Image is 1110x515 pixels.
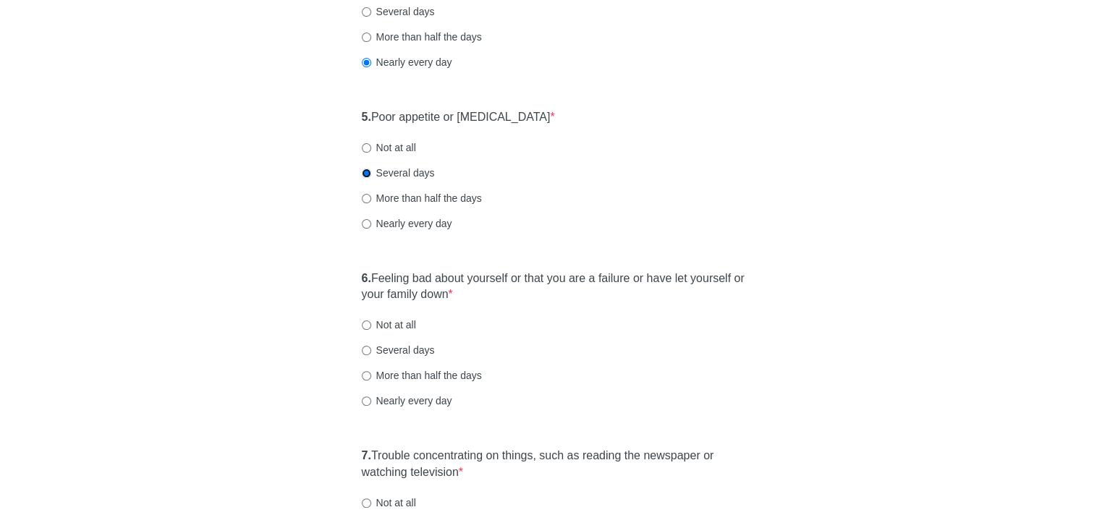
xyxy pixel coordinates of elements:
[362,396,371,406] input: Nearly every day
[362,140,416,155] label: Not at all
[362,449,371,461] strong: 7.
[362,320,371,330] input: Not at all
[362,191,482,205] label: More than half the days
[362,58,371,67] input: Nearly every day
[362,495,416,510] label: Not at all
[362,55,452,69] label: Nearly every day
[362,371,371,380] input: More than half the days
[362,166,435,180] label: Several days
[362,368,482,383] label: More than half the days
[362,318,416,332] label: Not at all
[362,343,435,357] label: Several days
[362,216,452,231] label: Nearly every day
[362,272,371,284] strong: 6.
[362,194,371,203] input: More than half the days
[362,346,371,355] input: Several days
[362,30,482,44] label: More than half the days
[362,271,749,304] label: Feeling bad about yourself or that you are a failure or have let yourself or your family down
[362,169,371,178] input: Several days
[362,448,749,481] label: Trouble concentrating on things, such as reading the newspaper or watching television
[362,4,435,19] label: Several days
[362,498,371,508] input: Not at all
[362,109,555,126] label: Poor appetite or [MEDICAL_DATA]
[362,111,371,123] strong: 5.
[362,219,371,229] input: Nearly every day
[362,393,452,408] label: Nearly every day
[362,7,371,17] input: Several days
[362,33,371,42] input: More than half the days
[362,143,371,153] input: Not at all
